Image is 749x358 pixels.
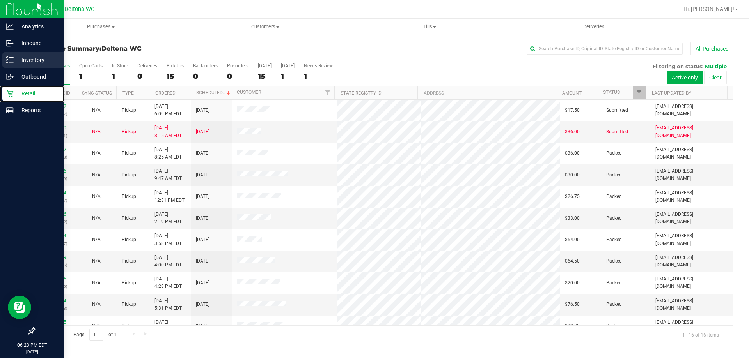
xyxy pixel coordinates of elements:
[122,90,134,96] a: Type
[565,128,580,136] span: $36.00
[655,232,728,247] span: [EMAIL_ADDRESS][DOMAIN_NAME]
[112,72,128,81] div: 1
[655,124,728,139] span: [EMAIL_ADDRESS][DOMAIN_NAME]
[44,255,66,260] a: 12004729
[122,171,136,179] span: Pickup
[193,63,218,69] div: Back-orders
[44,212,66,217] a: 12004016
[705,63,727,69] span: Multiple
[92,301,101,308] button: N/A
[92,237,101,242] span: Not Applicable
[79,72,103,81] div: 1
[655,319,728,333] span: [EMAIL_ADDRESS][DOMAIN_NAME]
[606,193,622,200] span: Packed
[196,128,209,136] span: [DATE]
[92,279,101,287] button: N/A
[606,257,622,265] span: Packed
[183,23,347,30] span: Customers
[655,189,728,204] span: [EMAIL_ADDRESS][DOMAIN_NAME]
[565,257,580,265] span: $64.50
[44,298,66,303] a: 12005414
[44,104,66,109] a: 12005742
[653,63,703,69] span: Filtering on status:
[527,43,683,55] input: Search Purchase ID, Original ID, State Registry ID or Customer Name...
[154,124,182,139] span: [DATE] 8:15 AM EDT
[92,194,101,199] span: Not Applicable
[304,72,333,81] div: 1
[154,319,182,333] span: [DATE] 5:34 PM EDT
[154,168,182,182] span: [DATE] 9:47 AM EDT
[606,279,622,287] span: Packed
[655,297,728,312] span: [EMAIL_ADDRESS][DOMAIN_NAME]
[14,72,60,81] p: Outbound
[606,215,622,222] span: Packed
[417,86,556,100] th: Address
[183,19,347,35] a: Customers
[44,233,66,238] a: 12004704
[6,73,14,81] inline-svg: Outbound
[193,72,218,81] div: 0
[154,254,182,269] span: [DATE] 4:00 PM EDT
[79,63,103,69] div: Open Carts
[122,301,136,308] span: Pickup
[4,349,60,354] p: [DATE]
[655,211,728,226] span: [EMAIL_ADDRESS][DOMAIN_NAME]
[4,342,60,349] p: 06:23 PM EDT
[137,72,157,81] div: 0
[606,128,628,136] span: Submitted
[122,279,136,287] span: Pickup
[19,19,183,35] a: Purchases
[44,147,66,152] a: 12001752
[196,236,209,243] span: [DATE]
[341,90,382,96] a: State Registry ID
[92,193,101,200] button: N/A
[122,323,136,330] span: Pickup
[92,302,101,307] span: Not Applicable
[227,63,248,69] div: Pre-orders
[14,106,60,115] p: Reports
[154,275,182,290] span: [DATE] 4:28 PM EDT
[565,107,580,114] span: $17.50
[633,86,646,99] a: Filter
[34,45,267,52] h3: Purchase Summary:
[92,107,101,114] button: N/A
[562,90,582,96] a: Amount
[92,236,101,243] button: N/A
[122,257,136,265] span: Pickup
[122,107,136,114] span: Pickup
[196,150,209,157] span: [DATE]
[6,23,14,30] inline-svg: Analytics
[122,236,136,243] span: Pickup
[655,168,728,182] span: [EMAIL_ADDRESS][DOMAIN_NAME]
[122,215,136,222] span: Pickup
[667,71,703,84] button: Active only
[6,106,14,114] inline-svg: Reports
[606,323,622,330] span: Packed
[237,90,261,95] a: Customer
[92,280,101,286] span: Not Applicable
[112,63,128,69] div: In Store
[196,279,209,287] span: [DATE]
[19,23,183,30] span: Purchases
[196,215,209,222] span: [DATE]
[652,90,691,96] a: Last Updated By
[92,129,101,134] span: Not Applicable
[606,236,622,243] span: Packed
[683,6,734,12] span: Hi, [PERSON_NAME]!
[573,23,615,30] span: Deliveries
[690,42,733,55] button: All Purchases
[258,72,272,81] div: 15
[6,56,14,64] inline-svg: Inventory
[196,107,209,114] span: [DATE]
[8,296,31,319] iframe: Resource center
[154,232,182,247] span: [DATE] 3:58 PM EDT
[14,89,60,98] p: Retail
[44,125,66,131] a: 12001660
[565,301,580,308] span: $76.50
[14,39,60,48] p: Inbound
[92,150,101,156] span: Not Applicable
[196,90,232,95] a: Scheduled
[44,168,66,174] a: 12002186
[92,215,101,221] span: Not Applicable
[14,55,60,65] p: Inventory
